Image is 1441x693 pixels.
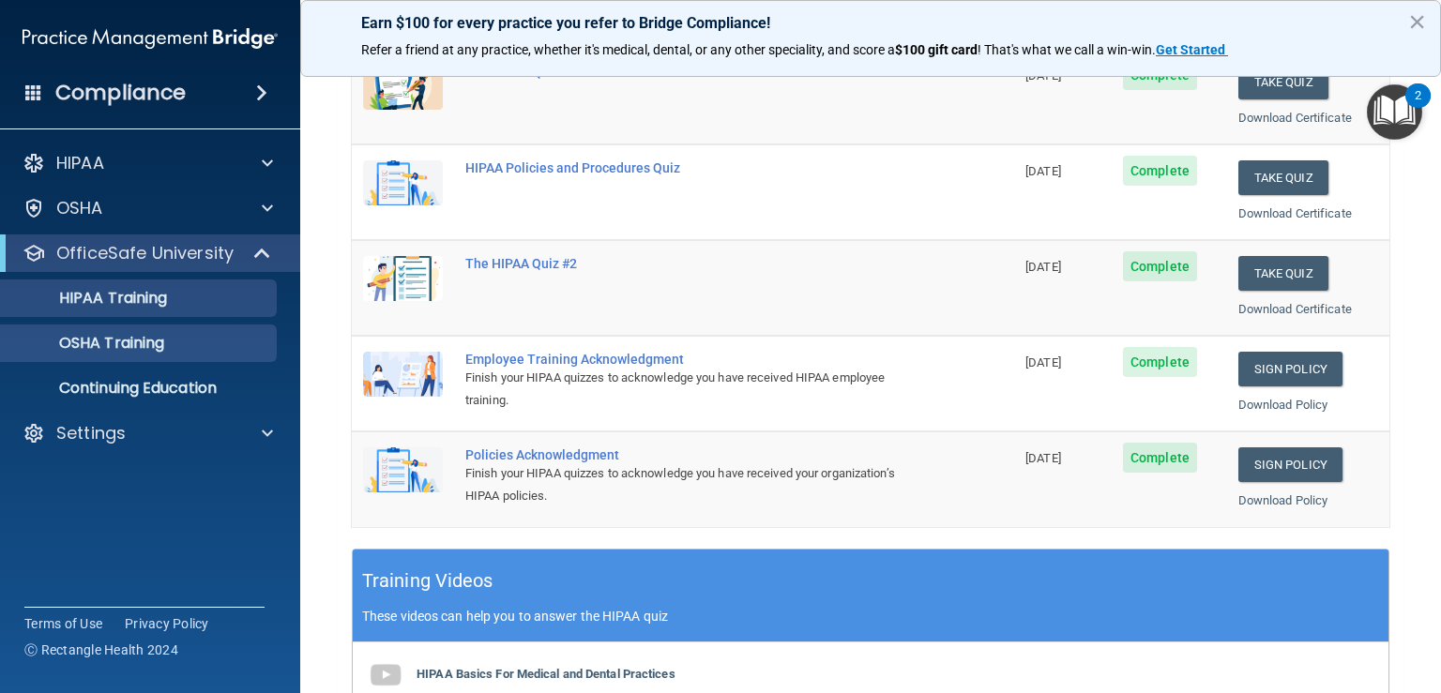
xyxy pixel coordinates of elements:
p: These videos can help you to answer the HIPAA quiz [362,609,1379,624]
strong: Get Started [1156,42,1225,57]
button: Close [1408,7,1426,37]
a: Settings [23,422,273,444]
div: Policies Acknowledgment [465,447,920,462]
h4: Compliance [55,80,186,106]
h5: Training Videos [362,565,493,597]
button: Take Quiz [1238,65,1328,99]
strong: $100 gift card [895,42,978,57]
p: Earn $100 for every practice you refer to Bridge Compliance! [361,14,1380,32]
a: Download Policy [1238,493,1328,507]
span: [DATE] [1025,451,1061,465]
a: Get Started [1156,42,1228,57]
a: Sign Policy [1238,352,1342,386]
div: 2 [1415,96,1421,120]
span: ! That's what we call a win-win. [978,42,1156,57]
a: Terms of Use [24,614,102,633]
img: PMB logo [23,20,278,57]
p: Continuing Education [12,379,268,398]
p: Settings [56,422,126,444]
span: [DATE] [1025,164,1061,178]
a: HIPAA [23,152,273,174]
a: OSHA [23,197,273,219]
a: Sign Policy [1238,447,1342,482]
button: Open Resource Center, 2 new notifications [1367,84,1422,140]
p: HIPAA [56,152,104,174]
span: [DATE] [1025,355,1061,369]
span: Complete [1123,347,1197,377]
div: The HIPAA Quiz #2 [465,256,920,271]
span: Complete [1123,443,1197,473]
a: OfficeSafe University [23,242,272,264]
a: Download Policy [1238,398,1328,412]
span: [DATE] [1025,260,1061,274]
b: HIPAA Basics For Medical and Dental Practices [417,667,675,681]
button: Take Quiz [1238,256,1328,291]
p: OSHA [56,197,103,219]
a: Privacy Policy [125,614,209,633]
div: Employee Training Acknowledgment [465,352,920,367]
a: Download Certificate [1238,111,1352,125]
span: Complete [1123,156,1197,186]
span: [DATE] [1025,68,1061,83]
p: OfficeSafe University [56,242,234,264]
button: Take Quiz [1238,160,1328,195]
a: Download Certificate [1238,206,1352,220]
div: Finish your HIPAA quizzes to acknowledge you have received HIPAA employee training. [465,367,920,412]
span: Refer a friend at any practice, whether it's medical, dental, or any other speciality, and score a [361,42,895,57]
div: HIPAA Policies and Procedures Quiz [465,160,920,175]
p: HIPAA Training [12,289,167,308]
a: Download Certificate [1238,302,1352,316]
div: Finish your HIPAA quizzes to acknowledge you have received your organization’s HIPAA policies. [465,462,920,507]
span: Ⓒ Rectangle Health 2024 [24,640,178,659]
span: Complete [1123,251,1197,281]
p: OSHA Training [12,334,164,353]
